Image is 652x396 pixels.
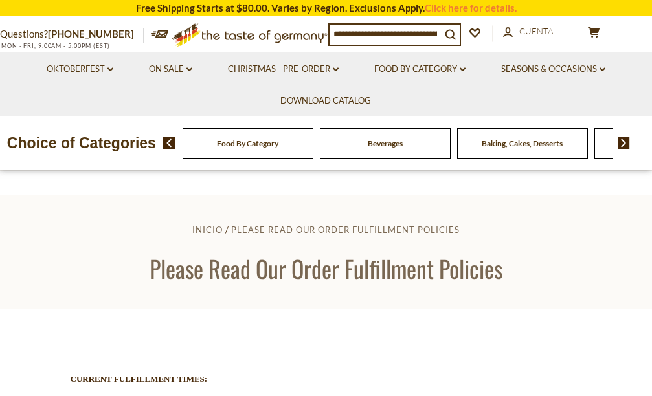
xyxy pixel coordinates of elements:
[501,62,605,76] a: Seasons & Occasions
[231,225,460,235] a: Please Read Our Order Fulfillment Policies
[519,26,553,36] span: Cuenta
[482,138,563,148] a: Baking, Cakes, Desserts
[192,225,223,235] a: Inicio
[217,138,278,148] a: Food By Category
[618,137,630,149] img: next arrow
[280,94,371,108] a: Download Catalog
[503,25,553,39] a: Cuenta
[71,374,208,384] strong: CURRENT FULFILLMENT TIMES:
[425,2,517,14] a: Click here for details.
[40,254,612,283] h1: Please Read Our Order Fulfillment Policies
[228,62,339,76] a: Christmas - PRE-ORDER
[374,62,466,76] a: Food By Category
[47,62,113,76] a: Oktoberfest
[48,28,134,39] a: [PHONE_NUMBER]
[368,138,403,148] a: Beverages
[163,137,175,149] img: previous arrow
[149,62,192,76] a: On Sale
